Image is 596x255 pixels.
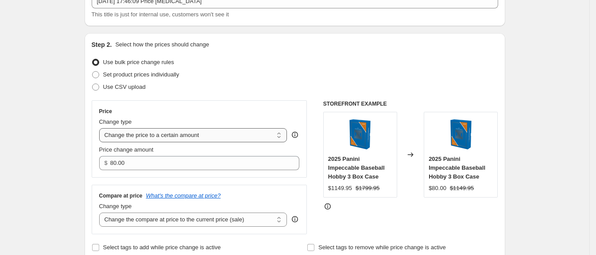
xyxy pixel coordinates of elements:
h6: STOREFRONT EXAMPLE [323,100,498,107]
input: 80.00 [110,156,286,170]
img: resizingforshopify-2025-08-15T113654.175_007c4c93-4fdd-4b1a-828c-f98c7cf517f2_80x.png [443,117,479,152]
button: What's the compare at price? [146,192,221,199]
span: This title is just for internal use, customers won't see it [92,11,229,18]
span: Use CSV upload [103,84,146,90]
div: help [290,130,299,139]
strike: $1799.95 [356,184,379,193]
h2: Step 2. [92,40,112,49]
img: resizingforshopify-2025-08-15T113654.175_007c4c93-4fdd-4b1a-828c-f98c7cf517f2_80x.png [342,117,378,152]
span: 2025 Panini Impeccable Baseball Hobby 3 Box Case [328,156,385,180]
span: Select tags to add while price change is active [103,244,221,251]
span: Use bulk price change rules [103,59,174,65]
span: Price change amount [99,146,154,153]
div: $80.00 [429,184,446,193]
span: Set product prices individually [103,71,179,78]
h3: Price [99,108,112,115]
span: 2025 Panini Impeccable Baseball Hobby 3 Box Case [429,156,485,180]
span: Change type [99,118,132,125]
span: Change type [99,203,132,209]
div: help [290,215,299,224]
span: Select tags to remove while price change is active [318,244,446,251]
strike: $1149.95 [450,184,474,193]
span: $ [104,160,108,166]
h3: Compare at price [99,192,143,199]
p: Select how the prices should change [115,40,209,49]
div: $1149.95 [328,184,352,193]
